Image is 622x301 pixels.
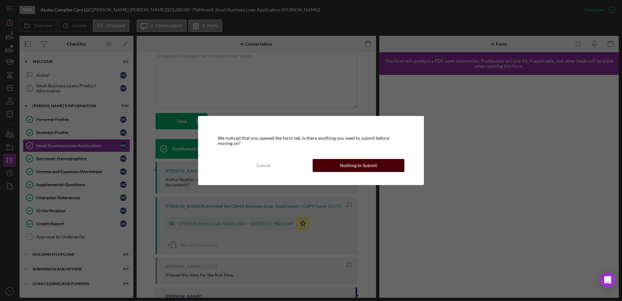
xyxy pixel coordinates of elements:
div: Cancel [257,159,270,172]
button: Nothing to Submit [313,159,404,172]
div: Nothing to Submit [340,159,377,172]
div: We noticed that you opened the form tab. Is there anything you need to submit before moving on? [218,136,404,146]
button: Cancel [218,159,309,172]
div: Open Intercom Messenger [600,272,615,288]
